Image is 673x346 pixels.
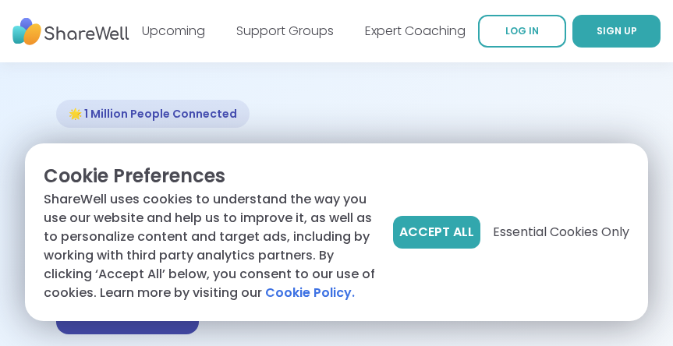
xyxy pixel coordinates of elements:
[44,190,381,302] p: ShareWell uses cookies to understand the way you use our website and help us to improve it, as we...
[265,284,355,302] a: Cookie Policy.
[597,24,637,37] span: SIGN UP
[12,10,129,53] img: ShareWell Nav Logo
[478,15,566,48] a: LOG IN
[44,162,381,190] p: Cookie Preferences
[399,223,474,242] span: Accept All
[505,24,539,37] span: LOG IN
[572,15,661,48] a: SIGN UP
[393,216,480,249] button: Accept All
[365,22,466,40] a: Expert Coaching
[493,223,629,242] span: Essential Cookies Only
[56,100,250,128] div: 🌟 1 Million People Connected
[142,22,205,40] a: Upcoming
[236,22,334,40] a: Support Groups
